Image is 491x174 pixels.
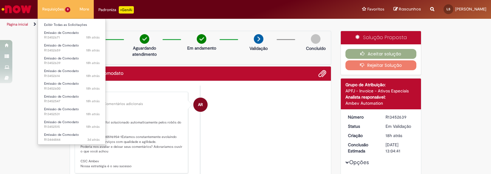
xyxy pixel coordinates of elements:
[386,142,414,154] div: [DATE] 13:04:41
[44,81,79,86] span: Emissão de Comodato
[343,142,381,154] dt: Conclusão Estimada
[98,6,134,14] div: Padroniza
[447,7,450,11] span: LS
[1,3,32,15] img: ServiceNow
[80,97,183,100] div: Ambev RPA
[38,68,106,79] a: Aberto R13452614 : Emissão de Comodato
[318,70,326,78] button: Adicionar anexos
[80,6,89,12] span: More
[130,45,159,57] p: Aguardando atendimento
[44,69,79,73] span: Emissão de Comodato
[44,61,100,66] span: R13452639
[86,35,100,40] time: 27/08/2025 14:09:13
[44,86,100,91] span: R13452600
[86,124,100,129] span: 18h atrás
[87,137,100,142] span: 3d atrás
[38,42,106,54] a: Aberto R13452659 : Emissão de Comodato
[38,22,106,28] a: Exibir Todas as Solicitações
[140,34,149,44] img: check-circle-green.png
[86,86,100,91] time: 27/08/2025 13:59:13
[86,61,100,65] span: 18h atrás
[345,49,417,59] button: Aceitar solução
[80,111,183,168] p: Olá! O seu chamado foi solucionado automaticamente pelos robôs do nosso CSC. Nota emitida: 000596...
[38,30,106,41] a: Aberto R13452671 : Emissão de Comodato
[38,18,106,145] ul: Requisições
[42,6,64,12] span: Requisições
[44,137,100,142] span: R13444844
[104,101,143,107] small: Comentários adicionais
[44,99,100,104] span: R13452547
[394,6,421,12] a: Rascunhos
[119,6,134,14] p: +GenAi
[341,31,421,44] div: Solução Proposta
[311,34,320,44] img: img-circle-grey.png
[38,106,106,117] a: Aberto R13452531 : Emissão de Comodato
[44,120,79,124] span: Emissão de Comodato
[38,93,106,105] a: Aberto R13452547 : Emissão de Comodato
[386,133,402,138] span: 18h atrás
[86,74,100,78] span: 18h atrás
[38,119,106,130] a: Aberto R13452515 : Emissão de Comodato
[5,19,323,30] ul: Trilhas de página
[44,112,100,117] span: R13452531
[345,82,417,88] div: Grupo de Atribuição:
[254,34,263,44] img: arrow-next.png
[193,98,208,112] div: Ambev RPA
[86,112,100,116] span: 18h atrás
[197,34,206,44] img: check-circle-green.png
[198,97,203,112] span: AR
[7,22,28,27] a: Página inicial
[86,61,100,65] time: 27/08/2025 14:04:39
[399,6,421,12] span: Rascunhos
[386,114,414,120] div: R13452639
[345,94,417,100] div: Analista responsável:
[86,99,100,103] span: 18h atrás
[44,30,79,35] span: Emissão de Comodato
[38,55,106,67] a: Aberto R13452639 : Emissão de Comodato
[455,6,486,12] span: [PERSON_NAME]
[306,45,326,51] p: Concluído
[44,74,100,79] span: R13452614
[86,48,100,53] span: 18h atrás
[44,107,79,111] span: Emissão de Comodato
[343,132,381,139] dt: Criação
[87,137,100,142] time: 25/08/2025 15:05:49
[343,114,381,120] dt: Número
[86,35,100,40] span: 18h atrás
[250,45,268,51] p: Validação
[345,60,417,70] button: Rejeitar Solução
[345,100,417,106] div: Ambev Automation
[44,94,79,99] span: Emissão de Comodato
[86,48,100,53] time: 27/08/2025 14:06:59
[38,80,106,92] a: Aberto R13452600 : Emissão de Comodato
[44,132,79,137] span: Emissão de Comodato
[44,56,79,61] span: Emissão de Comodato
[86,99,100,103] time: 27/08/2025 13:50:17
[86,124,100,129] time: 27/08/2025 13:44:48
[65,7,70,12] span: 9
[38,132,106,143] a: Aberto R13444844 : Emissão de Comodato
[345,88,417,94] div: APFJ - Invoice - Ativos Especiais
[187,45,216,51] p: Em andamento
[386,132,414,139] div: 27/08/2025 14:04:37
[343,123,381,129] dt: Status
[44,35,100,40] span: R13452671
[44,48,100,53] span: R13452659
[86,86,100,91] span: 18h atrás
[44,124,100,129] span: R13452515
[86,74,100,78] time: 27/08/2025 14:01:33
[86,112,100,116] time: 27/08/2025 13:47:20
[386,123,414,129] div: Em Validação
[367,6,384,12] span: Favoritos
[386,133,402,138] time: 27/08/2025 14:04:37
[44,43,79,48] span: Emissão de Comodato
